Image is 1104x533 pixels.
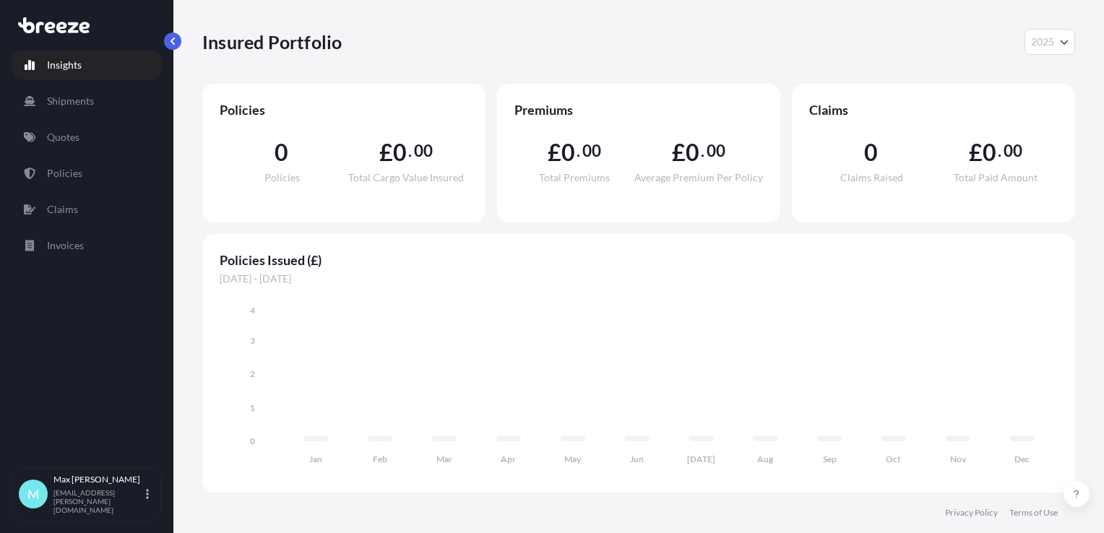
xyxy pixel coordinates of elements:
tspan: 0 [250,435,255,446]
a: Invoices [12,231,161,260]
a: Quotes [12,123,161,152]
a: Insights [12,51,161,79]
p: Quotes [47,130,79,144]
tspan: Sep [823,454,837,464]
span: Claims [809,101,1058,118]
span: . [998,145,1001,157]
span: 2025 [1031,35,1054,49]
p: [EMAIL_ADDRESS][PERSON_NAME][DOMAIN_NAME] [53,488,143,514]
span: Policies [220,101,468,118]
span: M [27,487,40,501]
tspan: Oct [886,454,901,464]
span: 0 [275,141,288,164]
p: Insights [47,58,82,72]
tspan: Aug [757,454,774,464]
span: 0 [393,141,407,164]
span: Average Premium Per Policy [634,173,763,183]
span: 00 [707,145,725,157]
span: 0 [561,141,575,164]
a: Shipments [12,87,161,116]
tspan: 4 [250,305,255,316]
span: 00 [414,145,433,157]
span: £ [672,141,686,164]
a: Policies [12,159,161,188]
span: Total Premiums [539,173,610,183]
span: . [701,145,704,157]
tspan: 2 [250,368,255,379]
span: 0 [864,141,878,164]
span: . [408,145,412,157]
span: 0 [686,141,699,164]
span: . [577,145,580,157]
p: Policies [47,166,82,181]
tspan: 3 [250,335,255,346]
tspan: Mar [436,454,452,464]
tspan: Jan [309,454,322,464]
p: Max [PERSON_NAME] [53,474,143,485]
a: Terms of Use [1009,507,1058,519]
span: 00 [582,145,601,157]
p: Shipments [47,94,94,108]
tspan: Feb [373,454,387,464]
tspan: Dec [1014,454,1030,464]
a: Claims [12,195,161,224]
tspan: [DATE] [687,454,715,464]
button: Year Selector [1025,29,1075,55]
p: Insured Portfolio [202,30,342,53]
tspan: 1 [250,402,255,413]
span: £ [379,141,393,164]
span: Policies Issued (£) [220,251,1058,269]
p: Invoices [47,238,84,253]
a: Privacy Policy [945,507,998,519]
tspan: Jun [630,454,644,464]
span: Total Paid Amount [954,173,1038,183]
span: Total Cargo Value Insured [348,173,464,183]
span: £ [548,141,561,164]
span: Premiums [514,101,763,118]
span: Policies [264,173,300,183]
p: Claims [47,202,78,217]
span: 00 [1004,145,1022,157]
tspan: Nov [950,454,967,464]
span: [DATE] - [DATE] [220,272,1058,286]
tspan: Apr [501,454,516,464]
span: 0 [983,141,996,164]
span: Claims Raised [840,173,903,183]
tspan: May [564,454,582,464]
span: £ [969,141,983,164]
